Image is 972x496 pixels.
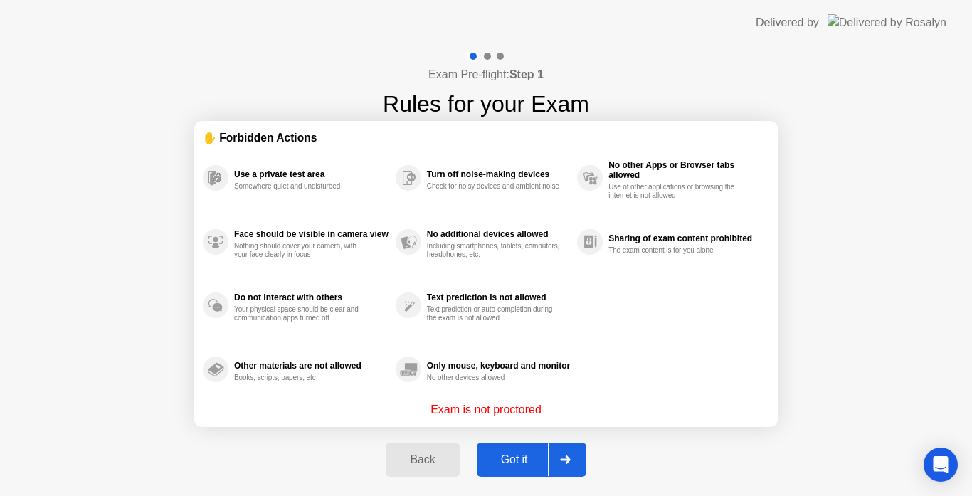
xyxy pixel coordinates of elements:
[427,292,570,302] div: Text prediction is not allowed
[481,453,548,466] div: Got it
[234,242,369,259] div: Nothing should cover your camera, with your face clearly in focus
[427,169,570,179] div: Turn off noise-making devices
[234,292,389,302] div: Do not interact with others
[477,443,586,477] button: Got it
[428,66,544,83] h4: Exam Pre-flight:
[234,305,369,322] div: Your physical space should be clear and communication apps turned off
[608,233,762,243] div: Sharing of exam content prohibited
[234,169,389,179] div: Use a private test area
[427,361,570,371] div: Only mouse, keyboard and monitor
[509,68,544,80] b: Step 1
[234,374,369,382] div: Books, scripts, papers, etc
[427,305,561,322] div: Text prediction or auto-completion during the exam is not allowed
[386,443,459,477] button: Back
[203,130,769,146] div: ✋ Forbidden Actions
[234,182,369,191] div: Somewhere quiet and undisturbed
[924,448,958,482] div: Open Intercom Messenger
[756,14,819,31] div: Delivered by
[828,14,946,31] img: Delivered by Rosalyn
[234,229,389,239] div: Face should be visible in camera view
[427,182,561,191] div: Check for noisy devices and ambient noise
[427,242,561,259] div: Including smartphones, tablets, computers, headphones, etc.
[427,374,561,382] div: No other devices allowed
[234,361,389,371] div: Other materials are not allowed
[608,183,743,200] div: Use of other applications or browsing the internet is not allowed
[390,453,455,466] div: Back
[427,229,570,239] div: No additional devices allowed
[430,401,542,418] p: Exam is not proctored
[608,160,762,180] div: No other Apps or Browser tabs allowed
[608,246,743,255] div: The exam content is for you alone
[383,87,589,121] h1: Rules for your Exam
